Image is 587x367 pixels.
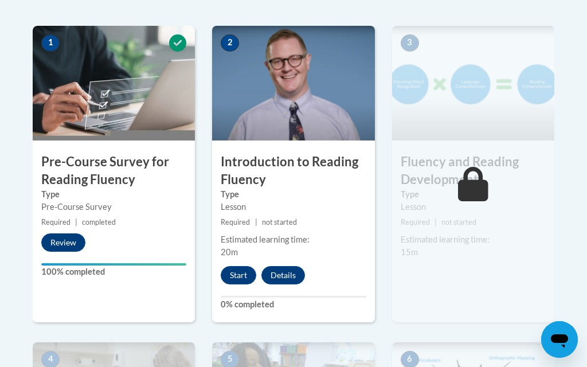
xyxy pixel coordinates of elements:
[212,153,374,189] h3: Introduction to Reading Fluency
[221,218,250,227] span: Required
[401,34,419,52] span: 3
[221,201,366,213] div: Lesson
[441,218,476,227] span: not started
[401,188,546,201] label: Type
[392,153,554,189] h3: Fluency and Reading Development
[41,218,71,227] span: Required
[221,266,256,284] button: Start
[221,247,238,257] span: 20m
[262,218,297,227] span: not started
[41,233,85,252] button: Review
[255,218,257,227] span: |
[75,218,77,227] span: |
[221,34,239,52] span: 2
[221,188,366,201] label: Type
[221,298,366,311] label: 0% completed
[541,321,578,358] iframe: Button to launch messaging window
[401,233,546,246] div: Estimated learning time:
[392,26,554,140] img: Course Image
[401,201,546,213] div: Lesson
[82,218,116,227] span: completed
[33,26,195,140] img: Course Image
[33,153,195,189] h3: Pre-Course Survey for Reading Fluency
[261,266,305,284] button: Details
[41,266,186,278] label: 100% completed
[221,233,366,246] div: Estimated learning time:
[41,201,186,213] div: Pre-Course Survey
[401,218,430,227] span: Required
[41,263,186,266] div: Your progress
[435,218,437,227] span: |
[212,26,374,140] img: Course Image
[401,247,418,257] span: 15m
[41,34,60,52] span: 1
[41,188,186,201] label: Type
